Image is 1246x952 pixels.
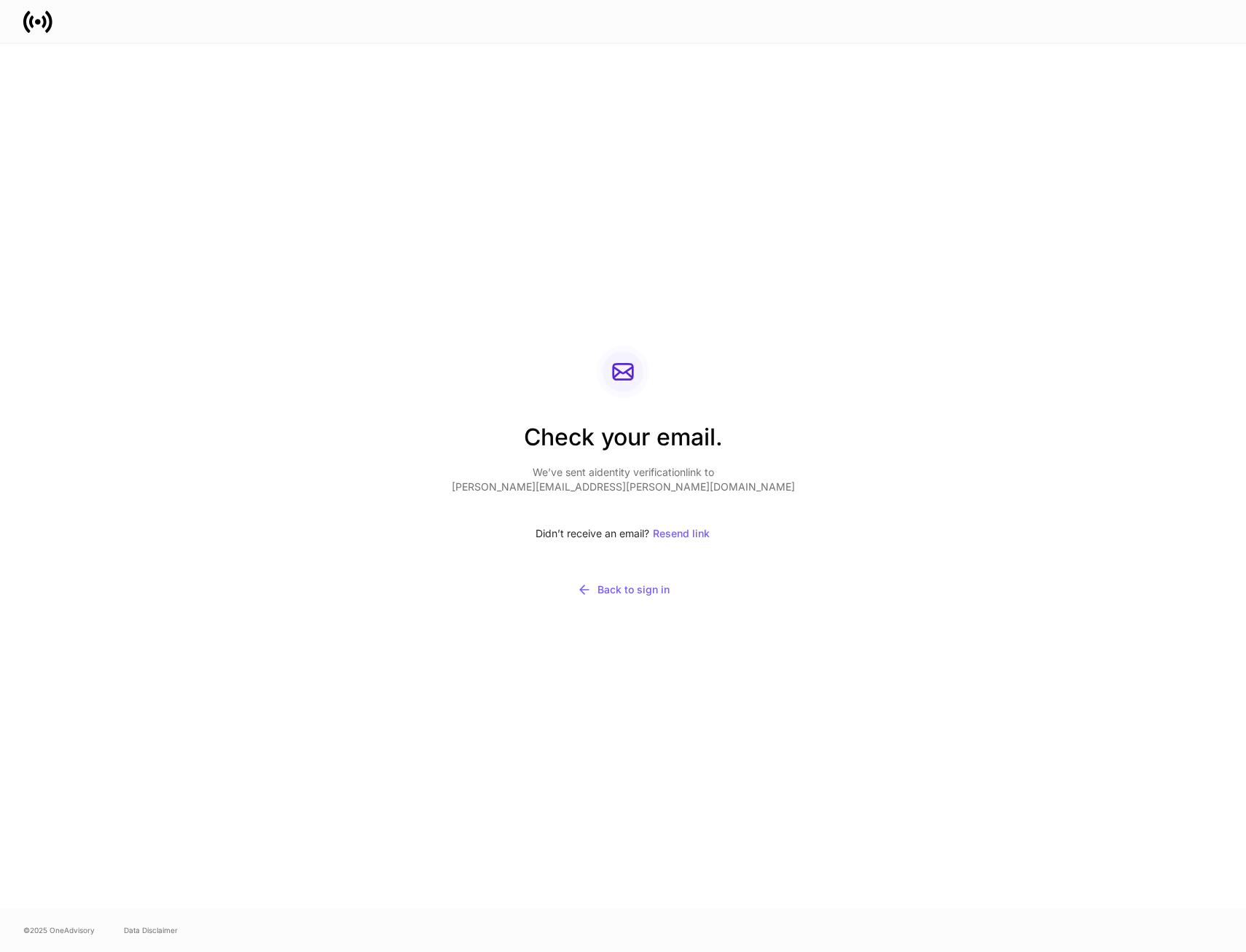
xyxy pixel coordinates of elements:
[653,528,710,539] div: Resend link
[652,518,710,550] button: Resend link
[452,421,795,465] h2: Check your email.
[452,518,795,550] div: Didn’t receive an email?
[452,573,795,606] button: Back to sign in
[124,924,178,936] a: Data Disclaimer
[452,465,795,494] p: We’ve sent a identity verification link to [PERSON_NAME][EMAIL_ADDRESS][PERSON_NAME][DOMAIN_NAME]
[577,582,670,597] div: Back to sign in
[23,924,95,936] span: © 2025 OneAdvisory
